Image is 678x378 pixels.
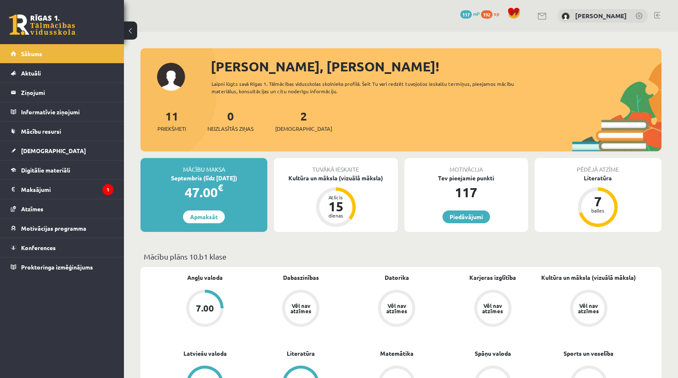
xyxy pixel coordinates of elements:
legend: Ziņojumi [21,83,114,102]
a: Sākums [11,44,114,63]
a: Karjeras izglītība [469,273,516,282]
a: Literatūra [287,349,315,358]
div: 117 [404,182,528,202]
i: 1 [102,184,114,195]
div: Atlicis [324,195,348,200]
div: Vēl nav atzīmes [385,303,408,314]
a: Spāņu valoda [475,349,511,358]
a: Vēl nav atzīmes [253,290,349,328]
div: Vēl nav atzīmes [289,303,312,314]
a: Matemātika [380,349,414,358]
a: 192 xp [481,10,503,17]
span: 117 [460,10,472,19]
a: 0Neizlasītās ziņas [207,109,254,133]
div: dienas [324,213,348,218]
img: Emīlija Hudoleja [561,12,570,21]
a: 117 mP [460,10,480,17]
span: [DEMOGRAPHIC_DATA] [275,125,332,133]
div: 47.00 [140,182,267,202]
a: Motivācijas programma [11,219,114,238]
a: Latviešu valoda [183,349,227,358]
span: Konferences [21,244,56,251]
a: Piedāvājumi [442,210,490,223]
a: Maksājumi1 [11,180,114,199]
span: Motivācijas programma [21,224,86,232]
div: Vēl nav atzīmes [577,303,600,314]
a: [DEMOGRAPHIC_DATA] [11,141,114,160]
a: Vēl nav atzīmes [445,290,541,328]
a: Atzīmes [11,199,114,218]
span: [DEMOGRAPHIC_DATA] [21,147,86,154]
span: Priekšmeti [157,125,186,133]
div: Tuvākā ieskaite [274,158,397,174]
a: Kultūra un māksla (vizuālā māksla) Atlicis 15 dienas [274,174,397,228]
a: Informatīvie ziņojumi [11,102,114,121]
a: Rīgas 1. Tālmācības vidusskola [9,14,75,35]
div: Laipni lūgts savā Rīgas 1. Tālmācības vidusskolas skolnieka profilā. Šeit Tu vari redzēt tuvojošo... [212,80,524,95]
div: Septembris (līdz [DATE]) [140,174,267,182]
a: Sports un veselība [564,349,614,358]
a: Kultūra un māksla (vizuālā māksla) [541,273,636,282]
div: Pēdējā atzīme [535,158,661,174]
a: Dabaszinības [283,273,319,282]
a: Vēl nav atzīmes [349,290,445,328]
span: mP [473,10,480,17]
a: Vēl nav atzīmes [541,290,637,328]
span: Neizlasītās ziņas [207,125,254,133]
a: 7.00 [157,290,253,328]
div: Tev pieejamie punkti [404,174,528,182]
div: 15 [324,200,348,213]
a: Ziņojumi [11,83,114,102]
div: 7 [585,195,610,208]
div: [PERSON_NAME], [PERSON_NAME]! [211,57,661,76]
span: 192 [481,10,492,19]
a: [PERSON_NAME] [575,12,627,20]
p: Mācību plāns 10.b1 klase [144,251,658,262]
a: 11Priekšmeti [157,109,186,133]
div: 7.00 [196,304,214,313]
div: balles [585,208,610,213]
div: Mācību maksa [140,158,267,174]
span: € [218,182,223,194]
span: Mācību resursi [21,128,61,135]
a: Datorika [385,273,409,282]
div: Literatūra [535,174,661,182]
a: Angļu valoda [187,273,223,282]
span: Sākums [21,50,42,57]
legend: Informatīvie ziņojumi [21,102,114,121]
a: Literatūra 7 balles [535,174,661,228]
a: 2[DEMOGRAPHIC_DATA] [275,109,332,133]
a: Konferences [11,238,114,257]
div: Motivācija [404,158,528,174]
span: Digitālie materiāli [21,166,70,174]
a: Mācību resursi [11,122,114,141]
a: Apmaksāt [183,210,225,223]
a: Aktuāli [11,64,114,83]
span: xp [494,10,499,17]
a: Proktoringa izmēģinājums [11,258,114,276]
div: Kultūra un māksla (vizuālā māksla) [274,174,397,182]
legend: Maksājumi [21,180,114,199]
span: Proktoringa izmēģinājums [21,263,93,271]
div: Vēl nav atzīmes [481,303,504,314]
a: Digitālie materiāli [11,161,114,180]
span: Aktuāli [21,69,41,77]
span: Atzīmes [21,205,43,213]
